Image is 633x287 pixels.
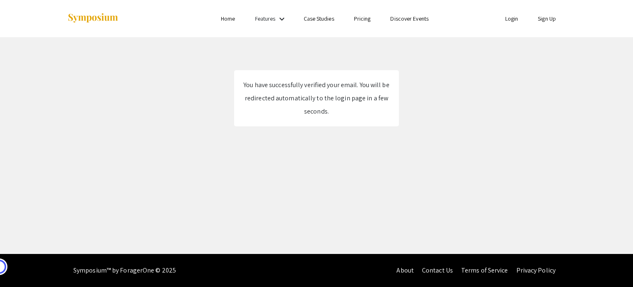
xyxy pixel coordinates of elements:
a: Privacy Policy [516,266,556,275]
a: Sign Up [538,15,556,22]
a: Contact Us [422,266,453,275]
a: Pricing [354,15,371,22]
a: Case Studies [304,15,334,22]
a: Home [221,15,235,22]
iframe: Chat [6,250,35,281]
div: You have successfully verified your email. You will be redirected automatically to the login page... [242,78,391,118]
mat-icon: Expand Features list [277,14,287,24]
a: Terms of Service [461,266,508,275]
a: Features [255,15,276,22]
div: Symposium™ by ForagerOne © 2025 [73,254,176,287]
a: Login [505,15,518,22]
img: Symposium by ForagerOne [67,13,119,24]
a: About [396,266,414,275]
a: Discover Events [390,15,429,22]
